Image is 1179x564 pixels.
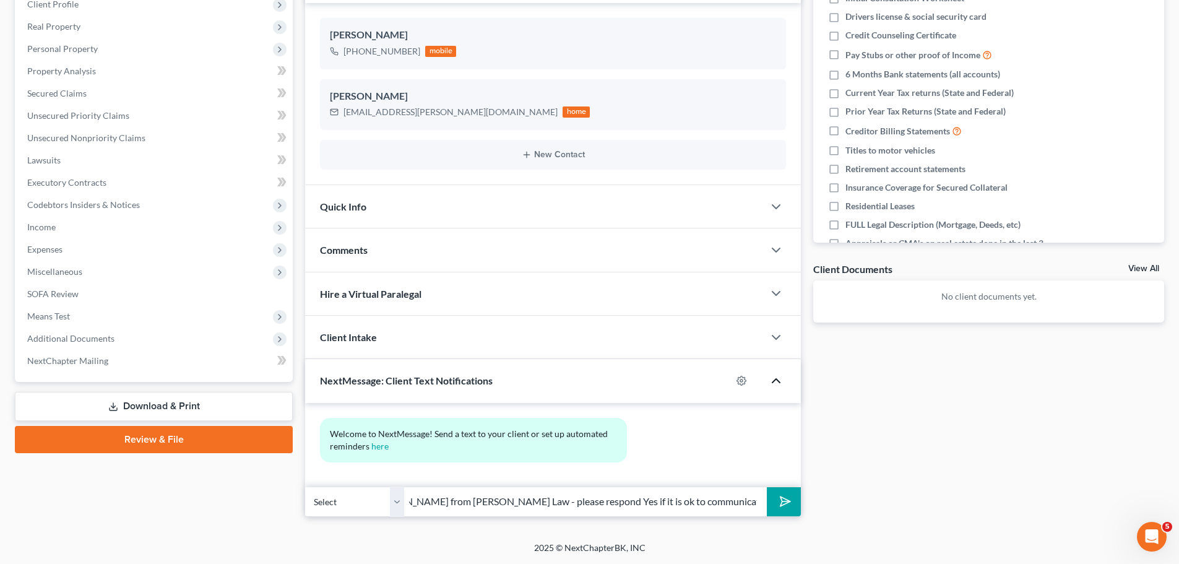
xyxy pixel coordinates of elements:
a: here [371,441,389,451]
span: Current Year Tax returns (State and Federal) [845,87,1014,99]
iframe: Intercom live chat [1137,522,1167,552]
a: Unsecured Nonpriority Claims [17,127,293,149]
span: Secured Claims [27,88,87,98]
span: Miscellaneous [27,266,82,277]
span: FULL Legal Description (Mortgage, Deeds, etc) [845,219,1021,231]
a: Review & File [15,426,293,453]
div: Client Documents [813,262,892,275]
span: Codebtors Insiders & Notices [27,199,140,210]
span: Appraisals or CMA's on real estate done in the last 3 years OR required by attorney [845,237,1066,262]
span: Pay Stubs or other proof of Income [845,49,980,61]
span: NextMessage: Client Text Notifications [320,375,493,386]
div: [PHONE_NUMBER] [343,45,420,58]
a: Lawsuits [17,149,293,171]
a: Unsecured Priority Claims [17,105,293,127]
div: 2025 © NextChapterBK, INC [237,542,943,564]
a: Secured Claims [17,82,293,105]
div: mobile [425,46,456,57]
span: Executory Contracts [27,177,106,188]
input: Say something... [404,487,767,517]
button: New Contact [330,150,776,160]
span: Insurance Coverage for Secured Collateral [845,181,1008,194]
span: Hire a Virtual Paralegal [320,288,421,300]
span: Unsecured Nonpriority Claims [27,132,145,143]
a: Executory Contracts [17,171,293,194]
span: Additional Documents [27,333,114,344]
a: Property Analysis [17,60,293,82]
span: Real Property [27,21,80,32]
span: Comments [320,244,368,256]
div: home [563,106,590,118]
span: 6 Months Bank statements (all accounts) [845,68,1000,80]
span: Income [27,222,56,232]
span: Client Intake [320,331,377,343]
span: Welcome to NextMessage! Send a text to your client or set up automated reminders [330,428,610,451]
span: Retirement account statements [845,163,965,175]
a: SOFA Review [17,283,293,305]
span: Unsecured Priority Claims [27,110,129,121]
span: NextChapter Mailing [27,355,108,366]
a: NextChapter Mailing [17,350,293,372]
span: Residential Leases [845,200,915,212]
a: Download & Print [15,392,293,421]
span: 5 [1162,522,1172,532]
p: No client documents yet. [823,290,1154,303]
span: Personal Property [27,43,98,54]
span: Creditor Billing Statements [845,125,950,137]
span: SOFA Review [27,289,79,299]
span: Expenses [27,244,63,254]
span: Property Analysis [27,66,96,76]
div: [PERSON_NAME] [330,89,776,104]
span: Means Test [27,311,70,321]
div: [EMAIL_ADDRESS][PERSON_NAME][DOMAIN_NAME] [343,106,558,118]
span: Drivers license & social security card [845,11,987,23]
div: [PERSON_NAME] [330,28,776,43]
a: View All [1128,264,1159,273]
span: Credit Counseling Certificate [845,29,956,41]
span: Prior Year Tax Returns (State and Federal) [845,105,1006,118]
span: Quick Info [320,201,366,212]
span: Lawsuits [27,155,61,165]
span: Titles to motor vehicles [845,144,935,157]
